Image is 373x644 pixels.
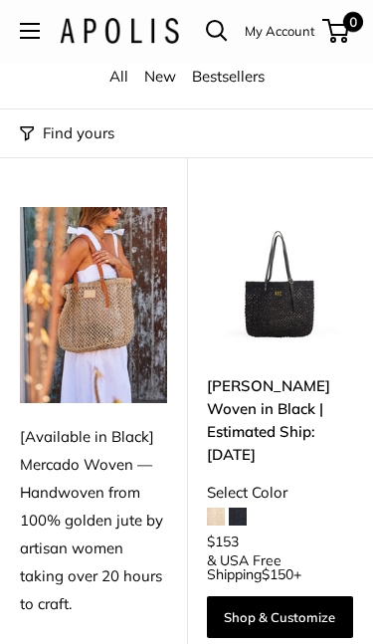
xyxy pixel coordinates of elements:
[207,554,354,582] span: & USA Free Shipping +
[207,208,354,355] img: Mercado Woven in Black | Estimated Ship: Oct. 19th
[192,68,265,87] a: Bestsellers
[207,208,354,355] a: Mercado Woven in Black | Estimated Ship: Oct. 19thMercado Woven in Black | Estimated Ship: Oct. 19th
[324,20,349,44] a: 0
[207,597,354,639] a: Shop & Customize
[20,424,167,619] div: [Available in Black] Mercado Woven — Handwoven from 100% golden jute by artisan women taking over...
[60,19,179,45] img: Apolis
[20,120,114,148] button: Filter collection
[20,24,40,40] button: Open menu
[207,534,239,551] span: $153
[287,558,369,640] iframe: Get real-time support via SMS
[144,68,176,87] a: New
[343,13,363,33] span: 0
[109,68,128,87] a: All
[206,21,228,43] a: Open search
[207,480,354,508] div: Select Color
[20,208,167,404] img: [Available in Black] Mercado Woven — Handwoven from 100% golden jute by artisan women taking over...
[207,375,354,468] a: [PERSON_NAME] Woven in Black | Estimated Ship: [DATE]
[262,566,293,584] span: $150
[245,20,315,44] a: My Account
